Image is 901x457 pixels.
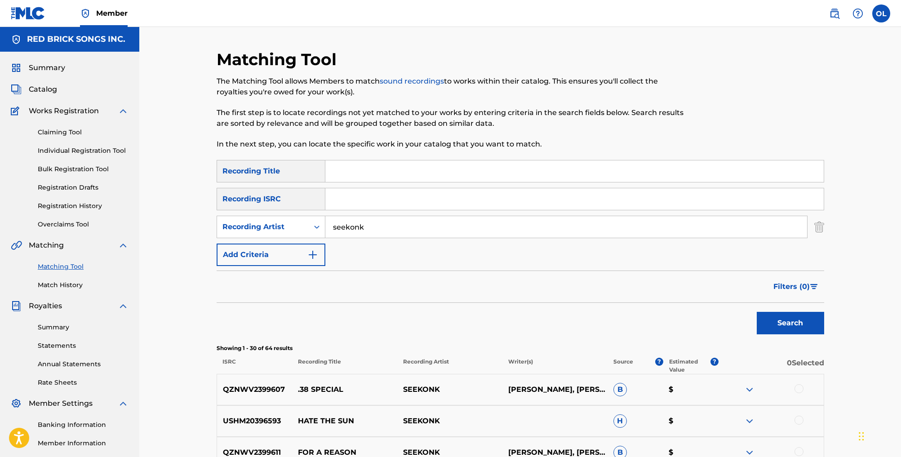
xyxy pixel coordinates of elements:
[11,240,22,251] img: Matching
[292,384,397,395] p: .38 SPECIAL
[217,76,684,98] p: The Matching Tool allows Members to match to works within their catalog. This ensures you'll coll...
[613,414,627,428] span: H
[655,358,663,366] span: ?
[829,8,840,19] img: search
[397,358,502,374] p: Recording Artist
[814,216,824,238] img: Delete Criterion
[613,358,633,374] p: Source
[710,358,719,366] span: ?
[217,244,325,266] button: Add Criteria
[380,77,444,85] a: sound recordings
[80,8,91,19] img: Top Rightsholder
[217,139,684,150] p: In the next step, you can locate the specific work in your catalog that you want to match.
[222,222,303,232] div: Recording Artist
[38,164,129,174] a: Bulk Registration Tool
[217,160,824,339] form: Search Form
[859,423,864,450] div: Drag
[856,414,901,457] iframe: Chat Widget
[663,384,719,395] p: $
[38,341,129,351] a: Statements
[307,249,318,260] img: 9d2ae6d4665cec9f34b9.svg
[118,240,129,251] img: expand
[29,398,93,409] span: Member Settings
[810,284,818,289] img: filter
[773,281,810,292] span: Filters ( 0 )
[757,312,824,334] button: Search
[744,384,755,395] img: expand
[38,378,129,387] a: Rate Sheets
[38,262,129,271] a: Matching Tool
[38,183,129,192] a: Registration Drafts
[292,358,397,374] p: Recording Title
[11,84,57,95] a: CatalogCatalog
[217,49,341,70] h2: Matching Tool
[118,106,129,116] img: expand
[11,34,22,45] img: Accounts
[292,416,397,426] p: HATE THE SUN
[38,420,129,430] a: Banking Information
[217,344,824,352] p: Showing 1 - 30 of 64 results
[502,358,608,374] p: Writer(s)
[613,383,627,396] span: B
[849,4,867,22] div: Help
[768,275,824,298] button: Filters (0)
[719,358,824,374] p: 0 Selected
[11,301,22,311] img: Royalties
[38,359,129,369] a: Annual Statements
[29,240,64,251] span: Matching
[29,301,62,311] span: Royalties
[29,84,57,95] span: Catalog
[397,384,502,395] p: SEEKONK
[38,280,129,290] a: Match History
[38,128,129,137] a: Claiming Tool
[217,384,293,395] p: QZNWV2399607
[11,62,22,73] img: Summary
[826,4,843,22] a: Public Search
[27,34,125,44] h5: RED BRICK SONGS INC.
[872,4,890,22] div: User Menu
[11,7,45,20] img: MLC Logo
[876,306,901,380] iframe: Resource Center
[217,416,293,426] p: USHM20396593
[11,106,22,116] img: Works Registration
[38,146,129,155] a: Individual Registration Tool
[11,62,65,73] a: SummarySummary
[96,8,128,18] span: Member
[217,107,684,129] p: The first step is to locate recordings not yet matched to your works by entering criteria in the ...
[397,416,502,426] p: SEEKONK
[38,220,129,229] a: Overclaims Tool
[663,416,719,426] p: $
[118,398,129,409] img: expand
[38,323,129,332] a: Summary
[669,358,710,374] p: Estimated Value
[11,398,22,409] img: Member Settings
[744,416,755,426] img: expand
[38,201,129,211] a: Registration History
[118,301,129,311] img: expand
[502,384,608,395] p: [PERSON_NAME], [PERSON_NAME], [PERSON_NAME], [PERSON_NAME], [PERSON_NAME], [PERSON_NAME]
[29,106,99,116] span: Works Registration
[852,8,863,19] img: help
[11,84,22,95] img: Catalog
[29,62,65,73] span: Summary
[38,439,129,448] a: Member Information
[217,358,292,374] p: ISRC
